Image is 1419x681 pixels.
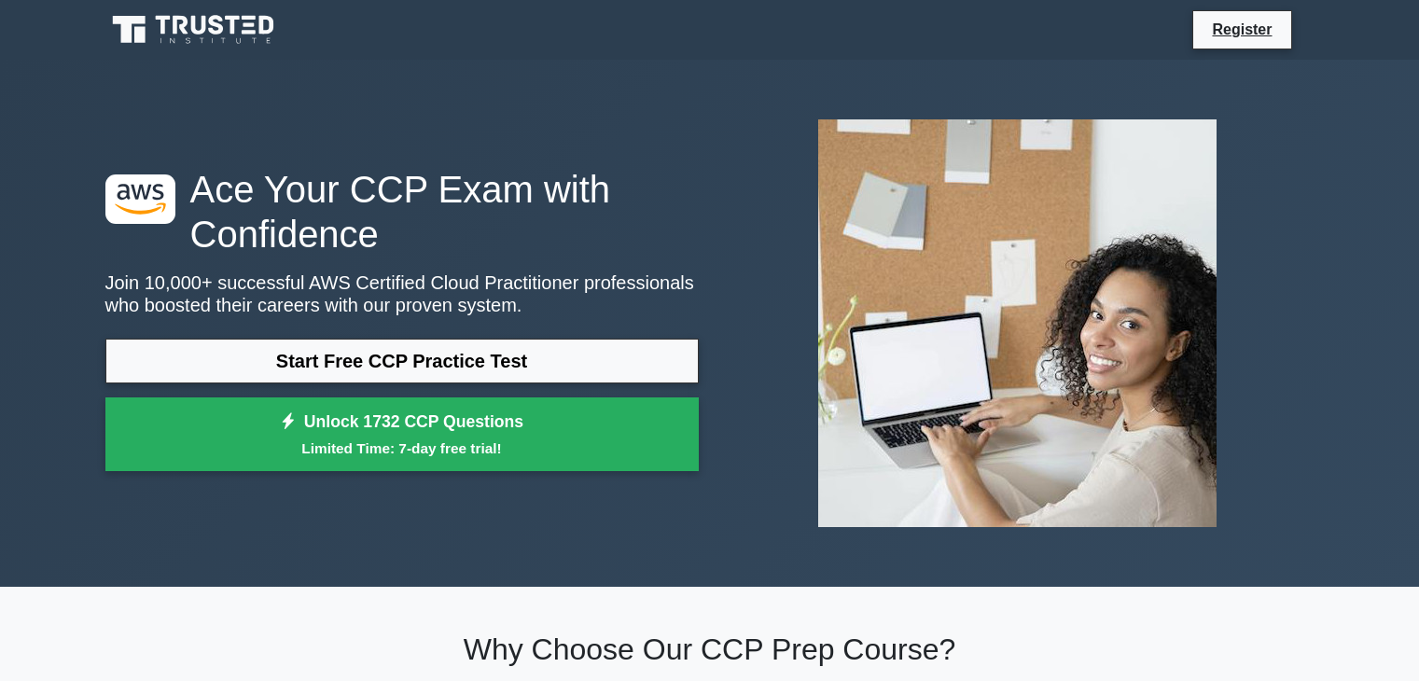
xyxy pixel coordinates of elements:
[105,397,699,472] a: Unlock 1732 CCP QuestionsLimited Time: 7-day free trial!
[105,339,699,383] a: Start Free CCP Practice Test
[1201,18,1283,41] a: Register
[105,271,699,316] p: Join 10,000+ successful AWS Certified Cloud Practitioner professionals who boosted their careers ...
[105,167,699,257] h1: Ace Your CCP Exam with Confidence
[105,632,1315,667] h2: Why Choose Our CCP Prep Course?
[129,438,675,459] small: Limited Time: 7-day free trial!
